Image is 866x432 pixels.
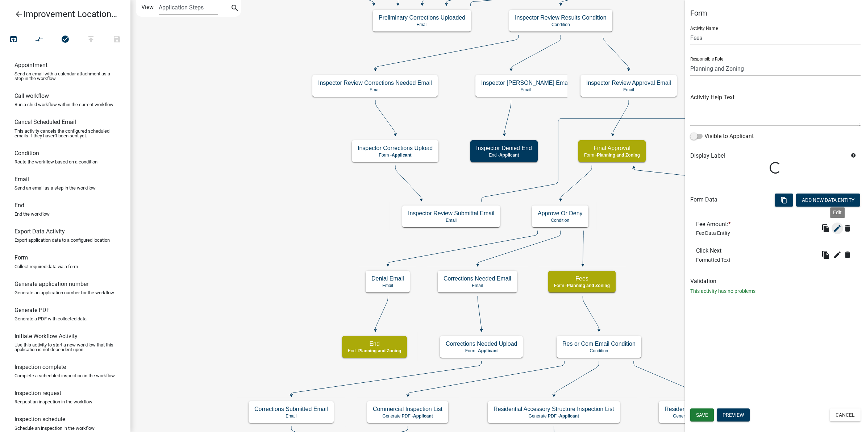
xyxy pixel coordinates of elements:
[14,281,88,287] h6: Generate application number
[780,197,787,204] i: content_copy
[113,35,121,45] i: save
[821,250,830,259] i: file_copy
[229,3,241,14] button: search
[494,406,614,412] h5: Residential Accessory Structure Inspection List
[690,287,861,295] p: This activity has no problems
[52,32,78,47] button: No problems
[796,194,860,207] button: Add New Data Entity
[843,249,855,261] wm-modal-confirm: Delete
[14,119,76,125] h6: Cancel Scheduled Email
[9,35,18,45] i: open_in_browser
[843,223,855,234] wm-modal-confirm: Delete
[35,35,44,45] i: compare_arrows
[348,348,401,353] p: End -
[559,414,579,419] span: Applicant
[379,14,465,21] h5: Preliminary Corrections Uploaded
[444,283,511,288] p: Email
[851,153,856,158] i: info
[14,342,116,352] p: Use this activity to start a new workflow that this application is not dependent upon.
[318,79,432,86] h5: Inspector Review Corrections Needed Email
[821,224,830,233] i: file_copy
[820,249,832,261] button: file_copy
[14,228,65,235] h6: Export Data Activity
[843,224,852,233] i: delete
[515,14,607,21] h5: Inspector Review Results Condition
[14,62,47,68] h6: Appointment
[14,150,39,157] h6: Condition
[379,22,465,27] p: Email
[775,198,793,203] wm-modal-confirm: Bulk Actions
[584,145,640,151] h5: Final Approval
[696,230,730,236] span: Fee Data Entity
[14,426,95,431] p: Schedule an inspection in the workflow
[230,4,239,14] i: search
[14,176,29,183] h6: Email
[832,223,843,234] button: edit
[830,408,861,421] button: Cancel
[14,212,50,216] p: End the workflow
[830,207,845,218] div: Edit
[562,348,636,353] p: Condition
[494,414,614,419] p: Generate PDF -
[597,153,640,158] span: Planning and Zoning
[373,414,442,419] p: Generate PDF -
[690,9,861,17] h5: Form
[696,247,730,254] h6: Click Next
[0,32,130,49] div: Workflow actions
[586,87,671,92] p: Email
[446,340,517,347] h5: Corrections Needed Upload
[14,129,116,138] p: This activity cancels the configured scheduled emails if they haven't been sent yet.
[392,153,412,158] span: Applicant
[413,414,433,419] span: Applicant
[358,153,433,158] p: Form -
[14,290,114,295] p: Generate an application number for the workflow
[538,210,583,217] h5: Approve Or Deny
[567,283,610,288] span: Planning and Zoning
[481,79,570,86] h5: Inspector [PERSON_NAME] Email
[696,221,734,228] h6: Fee Amount:
[14,316,87,321] p: Generate a PDF with collected data
[665,414,732,419] p: Generate PDF -
[254,406,328,412] h5: Corrections Submitted Email
[476,153,532,158] p: End -
[833,224,842,233] i: edit
[584,153,640,158] p: Form -
[696,412,708,418] span: Save
[562,340,636,347] h5: Res or Com Email Condition
[348,340,401,347] h5: End
[476,145,532,151] h5: Inspector Denied End
[690,278,861,284] h6: Validation
[14,307,50,313] h6: Generate PDF
[371,283,404,288] p: Email
[444,275,511,282] h5: Corrections Needed Email
[14,102,113,107] p: Run a child workflow within the current workflow
[820,223,832,234] button: file_copy
[254,414,328,419] p: Email
[775,194,793,207] button: content_copy
[586,79,671,86] h5: Inspector Review Approval Email
[554,275,610,282] h5: Fees
[446,348,517,353] p: Form -
[0,32,26,47] button: Test Workflow
[665,406,732,412] h5: Residential Inspection List
[408,218,494,223] p: Email
[690,408,714,421] button: Save
[690,196,717,203] h6: Form Data
[14,92,49,99] h6: Call workflow
[833,250,842,259] i: edit
[515,22,607,27] p: Condition
[14,186,96,190] p: Send an email as a step in the workflow
[717,408,750,421] button: Preview
[14,264,78,269] p: Collect required data via a form
[554,283,610,288] p: Form -
[408,210,494,217] h5: Inspector Review Submittal Email
[696,257,730,263] span: Formatted Text
[14,399,92,404] p: Request an inspection in the workflow
[373,406,442,412] h5: Commercial Inspection List
[14,238,110,242] p: Export application data to a configured location
[104,32,130,47] button: Save
[499,153,519,158] span: Applicant
[14,390,61,396] h6: Inspection request
[78,32,104,47] button: Publish
[478,348,498,353] span: Applicant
